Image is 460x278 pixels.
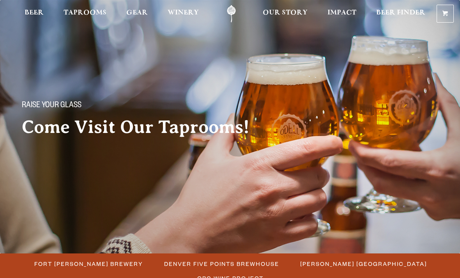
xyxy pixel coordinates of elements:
a: Taprooms [58,5,111,23]
a: Odell Home [217,5,246,23]
span: Gear [126,10,148,16]
a: Gear [121,5,153,23]
a: Fort [PERSON_NAME] Brewery [30,258,147,269]
span: Impact [327,10,356,16]
span: Beer Finder [376,10,425,16]
span: Denver Five Points Brewhouse [164,258,279,269]
a: Beer Finder [371,5,430,23]
a: [PERSON_NAME] [GEOGRAPHIC_DATA] [295,258,431,269]
a: Impact [322,5,361,23]
span: [PERSON_NAME] [GEOGRAPHIC_DATA] [300,258,427,269]
span: Fort [PERSON_NAME] Brewery [34,258,143,269]
a: Beer [19,5,49,23]
a: Our Story [258,5,313,23]
span: Raise your glass [22,101,81,111]
span: Our Story [263,10,308,16]
h2: Come Visit Our Taprooms! [22,117,265,137]
a: Denver Five Points Brewhouse [159,258,283,269]
a: Winery [163,5,204,23]
span: Taprooms [64,10,106,16]
span: Beer [25,10,44,16]
span: Winery [168,10,199,16]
